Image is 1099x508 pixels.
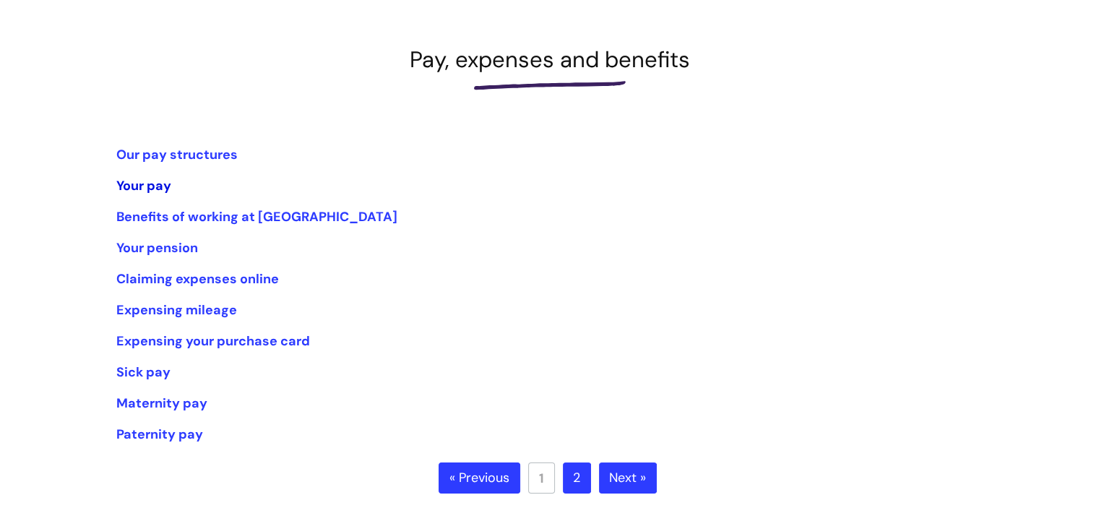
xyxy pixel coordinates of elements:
[439,462,520,494] a: « Previous
[116,332,310,350] a: Expensing your purchase card
[116,239,198,257] a: Your pension
[116,270,279,288] a: Claiming expenses online
[116,208,397,225] a: Benefits of working at [GEOGRAPHIC_DATA]
[116,426,203,443] a: Paternity pay
[116,363,171,381] a: Sick pay
[116,46,983,73] h1: Pay, expenses and benefits
[116,395,207,412] a: Maternity pay
[563,462,591,494] a: 2
[116,146,238,163] a: Our pay structures
[116,177,171,194] a: Your pay
[599,462,657,494] a: Next »
[116,301,237,319] a: Expensing mileage
[528,462,555,494] a: 1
